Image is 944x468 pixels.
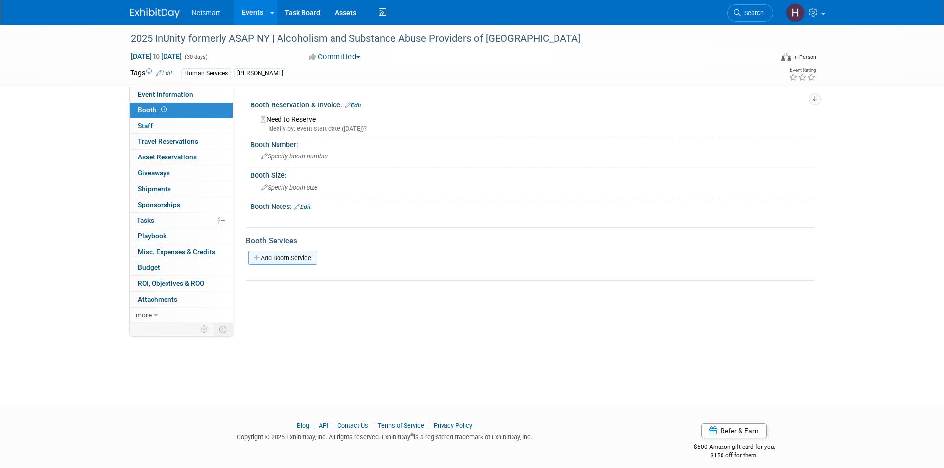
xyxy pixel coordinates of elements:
[181,68,231,79] div: Human Services
[330,422,336,429] span: |
[130,181,233,197] a: Shipments
[250,199,814,212] div: Booth Notes:
[138,279,204,287] span: ROI, Objectives & ROO
[701,423,767,438] a: Refer & Earn
[654,451,814,460] div: $150 off for them.
[727,4,773,22] a: Search
[261,153,328,160] span: Specify booth number
[410,433,414,438] sup: ®
[127,30,758,48] div: 2025 InUnity formerly ASAP NY | Alcoholism and Substance Abuse Providers of [GEOGRAPHIC_DATA]
[130,68,172,79] td: Tags
[138,232,167,240] span: Playbook
[130,292,233,307] a: Attachments
[311,422,317,429] span: |
[130,134,233,149] a: Travel Reservations
[789,68,816,73] div: Event Rating
[130,118,233,134] a: Staff
[159,106,168,113] span: Booth not reserved yet
[130,228,233,244] a: Playbook
[130,165,233,181] a: Giveaways
[294,204,311,210] a: Edit
[378,422,424,429] a: Terms of Service
[130,260,233,275] a: Budget
[319,422,328,429] a: API
[261,184,318,191] span: Specify booth size
[250,98,814,110] div: Booth Reservation & Invoice:
[196,323,213,336] td: Personalize Event Tab Strip
[305,52,364,62] button: Committed
[715,52,817,66] div: Event Format
[297,422,309,429] a: Blog
[741,9,764,17] span: Search
[258,112,807,133] div: Need to Reserve
[138,248,215,256] span: Misc. Expenses & Credits
[138,153,197,161] span: Asset Reservations
[138,137,198,145] span: Travel Reservations
[434,422,472,429] a: Privacy Policy
[248,251,317,265] a: Add Booth Service
[138,263,160,271] span: Budget
[130,52,182,61] span: [DATE] [DATE]
[786,3,805,22] img: Hannah Norsworthy
[250,137,814,150] div: Booth Number:
[234,68,286,79] div: [PERSON_NAME]
[130,430,640,442] div: Copyright © 2025 ExhibitDay, Inc. All rights reserved. ExhibitDay is a registered trademark of Ex...
[192,9,220,17] span: Netsmart
[130,87,233,102] a: Event Information
[130,308,233,323] a: more
[138,201,180,208] span: Sponsorships
[137,216,154,224] span: Tasks
[138,90,193,98] span: Event Information
[130,150,233,165] a: Asset Reservations
[213,323,233,336] td: Toggle Event Tabs
[138,295,177,303] span: Attachments
[250,168,814,180] div: Booth Size:
[138,169,170,177] span: Giveaways
[654,436,814,459] div: $500 Amazon gift card for you,
[345,102,361,109] a: Edit
[781,53,791,61] img: Format-Inperson.png
[130,276,233,291] a: ROI, Objectives & ROO
[793,53,816,61] div: In-Person
[138,106,168,114] span: Booth
[138,122,153,130] span: Staff
[130,244,233,260] a: Misc. Expenses & Credits
[130,103,233,118] a: Booth
[136,311,152,319] span: more
[370,422,376,429] span: |
[138,185,171,193] span: Shipments
[130,197,233,212] a: Sponsorships
[261,124,807,133] div: Ideally by: event start date ([DATE])?
[130,213,233,228] a: Tasks
[130,8,180,18] img: ExhibitDay
[152,52,161,60] span: to
[337,422,368,429] a: Contact Us
[426,422,432,429] span: |
[184,54,208,60] span: (30 days)
[156,70,172,77] a: Edit
[246,235,814,246] div: Booth Services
